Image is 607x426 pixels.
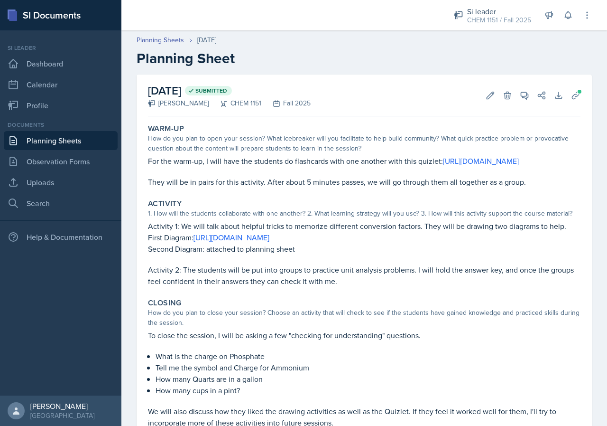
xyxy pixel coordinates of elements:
h2: [DATE] [148,82,311,99]
div: CHEM 1151 [209,98,261,108]
a: Search [4,194,118,213]
div: [DATE] [197,35,216,45]
a: Planning Sheets [137,35,184,45]
p: Activity 2: The students will be put into groups to practice unit analysis problems. I will hold ... [148,264,580,287]
a: Observation Forms [4,152,118,171]
div: [PERSON_NAME] [30,401,94,411]
a: Dashboard [4,54,118,73]
p: For the warm-up, I will have the students do flashcards with one another with this quizlet: [148,155,580,167]
p: How many Quarts are in a gallon [156,373,580,385]
a: Calendar [4,75,118,94]
div: Fall 2025 [261,98,311,108]
div: How do you plan to open your session? What icebreaker will you facilitate to help build community... [148,133,580,153]
p: To close the session, I will be asking a few "checking for understanding" questions. [148,330,580,341]
p: They will be in pairs for this activity. After about 5 minutes passes, we will go through them al... [148,176,580,188]
p: First Diagram: [148,232,580,243]
p: Tell me the symbol and Charge for Ammonium [156,362,580,373]
label: Warm-Up [148,124,184,133]
p: What is the charge on Phosphate [156,350,580,362]
label: Activity [148,199,182,208]
div: CHEM 1151 / Fall 2025 [467,15,531,25]
div: [PERSON_NAME] [148,98,209,108]
p: Second Diagram: attached to planning sheet [148,243,580,255]
div: How do you plan to close your session? Choose an activity that will check to see if the students ... [148,308,580,328]
label: Closing [148,298,182,308]
p: How many cups in a pint? [156,385,580,396]
a: Uploads [4,173,118,192]
div: Help & Documentation [4,227,118,246]
a: [URL][DOMAIN_NAME] [443,156,519,166]
p: Activity 1: We will talk about helpful tricks to memorize different conversion factors. They will... [148,220,580,232]
a: Planning Sheets [4,131,118,150]
div: [GEOGRAPHIC_DATA] [30,411,94,420]
div: Si leader [4,44,118,52]
div: Si leader [467,6,531,17]
div: Documents [4,121,118,129]
a: [URL][DOMAIN_NAME] [193,232,269,243]
div: 1. How will the students collaborate with one another? 2. What learning strategy will you use? 3.... [148,208,580,218]
h2: Planning Sheet [137,50,592,67]
a: Profile [4,96,118,115]
span: Submitted [195,87,227,95]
